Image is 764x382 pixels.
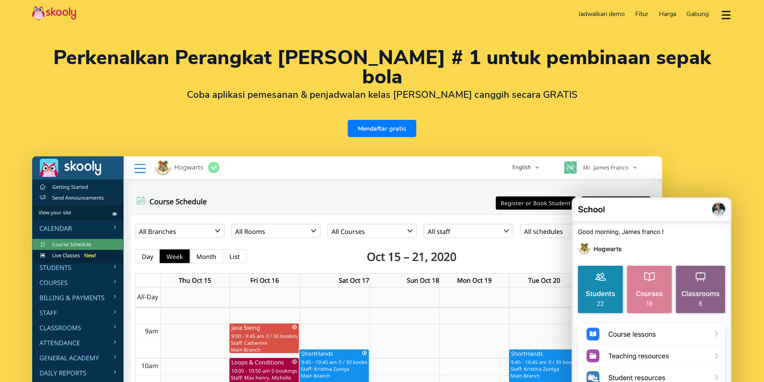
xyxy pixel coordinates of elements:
[681,8,714,20] a: Gabung
[574,8,630,20] a: Jadwalkan demo
[348,120,416,137] a: Mendaftar gratis
[32,5,76,21] img: Skooly
[654,8,681,20] a: Harga
[720,6,732,24] button: dropdown menu
[630,8,654,20] a: Fitur
[659,10,676,18] span: Harga
[686,10,709,18] span: Gabung
[32,89,732,101] h2: Coba aplikasi pemesanan & penjadwalan kelas [PERSON_NAME] canggih secara GRATIS
[32,48,732,87] h1: Perkenalkan Perangkat [PERSON_NAME] # 1 untuk pembinaan sepak bola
